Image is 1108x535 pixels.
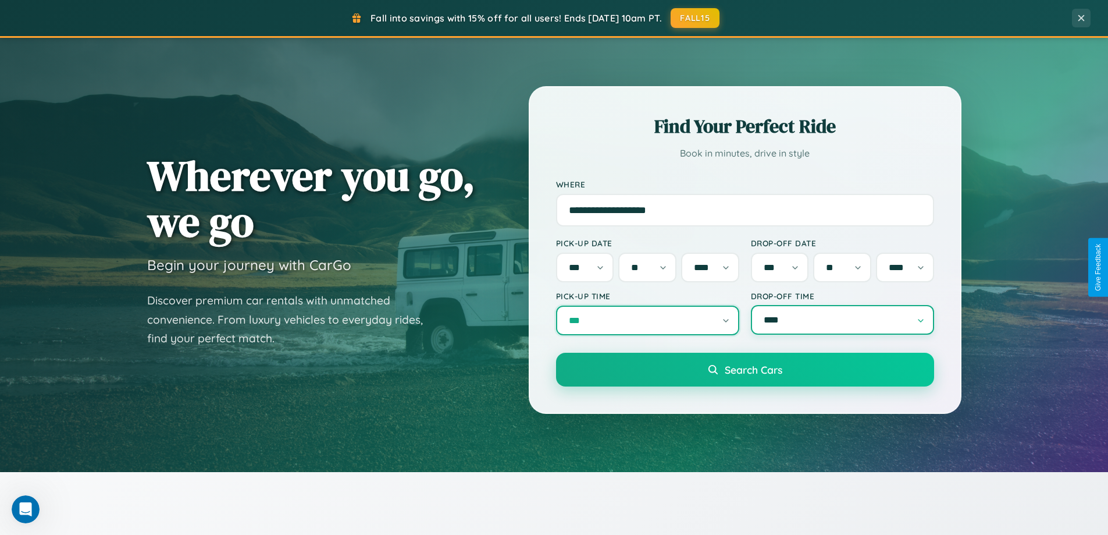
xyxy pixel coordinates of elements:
[671,8,719,28] button: FALL15
[556,179,934,189] label: Where
[370,12,662,24] span: Fall into savings with 15% off for all users! Ends [DATE] 10am PT.
[1094,244,1102,291] div: Give Feedback
[556,291,739,301] label: Pick-up Time
[556,114,934,139] h2: Find Your Perfect Ride
[556,145,934,162] p: Book in minutes, drive in style
[556,353,934,387] button: Search Cars
[147,153,475,245] h1: Wherever you go, we go
[147,291,438,348] p: Discover premium car rentals with unmatched convenience. From luxury vehicles to everyday rides, ...
[556,238,739,248] label: Pick-up Date
[751,291,934,301] label: Drop-off Time
[725,363,782,376] span: Search Cars
[12,495,40,523] iframe: Intercom live chat
[147,256,351,274] h3: Begin your journey with CarGo
[751,238,934,248] label: Drop-off Date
